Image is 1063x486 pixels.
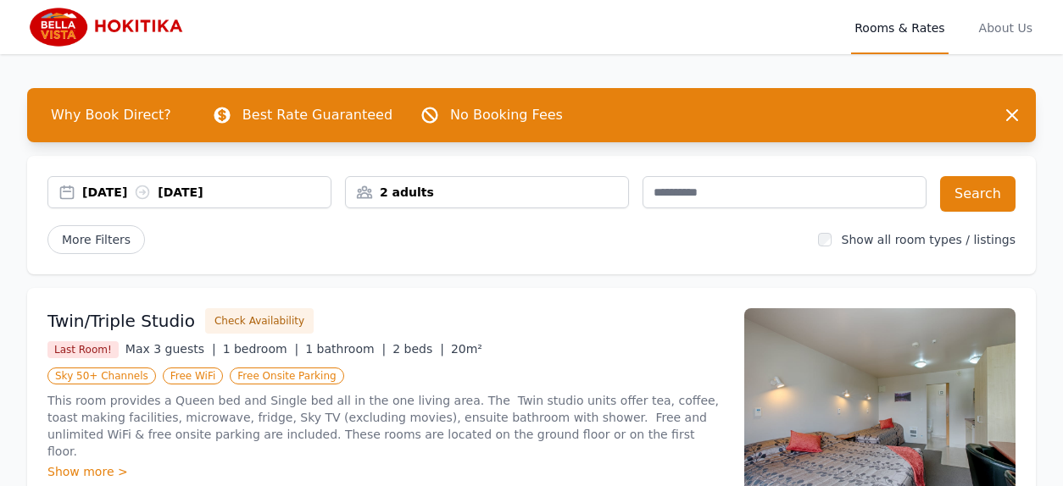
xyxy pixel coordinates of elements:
span: Free Onsite Parking [230,367,343,384]
div: 2 adults [346,184,628,201]
span: Sky 50+ Channels [47,367,156,384]
span: Why Book Direct? [37,98,185,132]
p: No Booking Fees [450,105,563,125]
h3: Twin/Triple Studio [47,309,195,333]
span: Free WiFi [163,367,224,384]
p: This room provides a Queen bed and Single bed all in the one living area. The Twin studio units o... [47,392,724,460]
p: Best Rate Guaranteed [242,105,392,125]
span: 1 bathroom | [305,342,386,356]
span: 2 beds | [392,342,444,356]
span: 20m² [451,342,482,356]
button: Check Availability [205,308,314,334]
div: [DATE] [DATE] [82,184,331,201]
span: 1 bedroom | [223,342,299,356]
span: More Filters [47,225,145,254]
span: Last Room! [47,341,119,358]
span: Max 3 guests | [125,342,216,356]
label: Show all room types / listings [842,233,1016,246]
img: Bella Vista Hokitika [27,7,191,47]
button: Search [940,176,1016,212]
div: Show more > [47,463,724,480]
